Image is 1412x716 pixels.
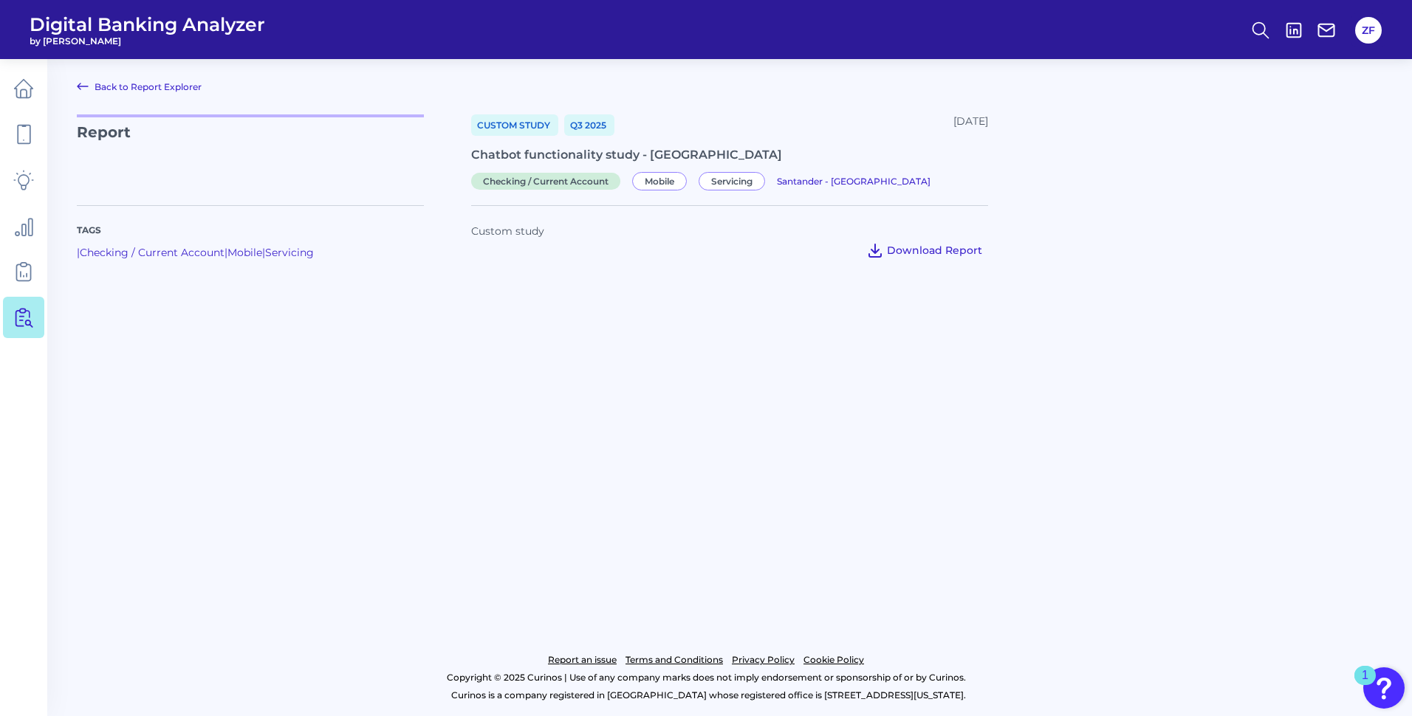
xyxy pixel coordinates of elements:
a: Checking / Current Account [80,246,225,259]
span: by [PERSON_NAME] [30,35,265,47]
span: Digital Banking Analyzer [30,13,265,35]
a: Q3 2025 [564,114,614,136]
a: Terms and Conditions [626,651,723,669]
span: | [262,246,265,259]
a: Mobile [632,173,693,187]
div: [DATE] [953,114,988,136]
span: Mobile [632,172,687,190]
p: Copyright © 2025 Curinos | Use of any company marks does not imply endorsement or sponsorship of ... [72,669,1340,686]
div: Chatbot functionality study - [GEOGRAPHIC_DATA] [471,148,988,162]
a: Santander - [GEOGRAPHIC_DATA] [777,173,931,187]
a: Servicing [699,173,771,187]
p: Curinos is a company registered in [GEOGRAPHIC_DATA] whose registered office is [STREET_ADDRESS][... [77,686,1340,704]
button: ZF [1355,17,1382,44]
span: Custom study [471,224,544,238]
p: Tags [77,224,424,237]
span: Servicing [699,172,765,190]
span: Santander - [GEOGRAPHIC_DATA] [777,176,931,187]
a: Cookie Policy [803,651,864,669]
a: Report an issue [548,651,617,669]
a: Privacy Policy [732,651,795,669]
a: Custom Study [471,114,558,136]
button: Open Resource Center, 1 new notification [1363,667,1405,709]
p: Report [77,114,424,187]
a: Servicing [265,246,314,259]
span: | [225,246,227,259]
a: Mobile [227,246,262,259]
span: Download Report [887,244,982,257]
button: Download Report [860,238,988,262]
div: 1 [1362,675,1368,695]
a: Checking / Current Account [471,173,626,187]
a: Back to Report Explorer [77,78,202,95]
span: | [77,246,80,259]
span: Checking / Current Account [471,173,620,190]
